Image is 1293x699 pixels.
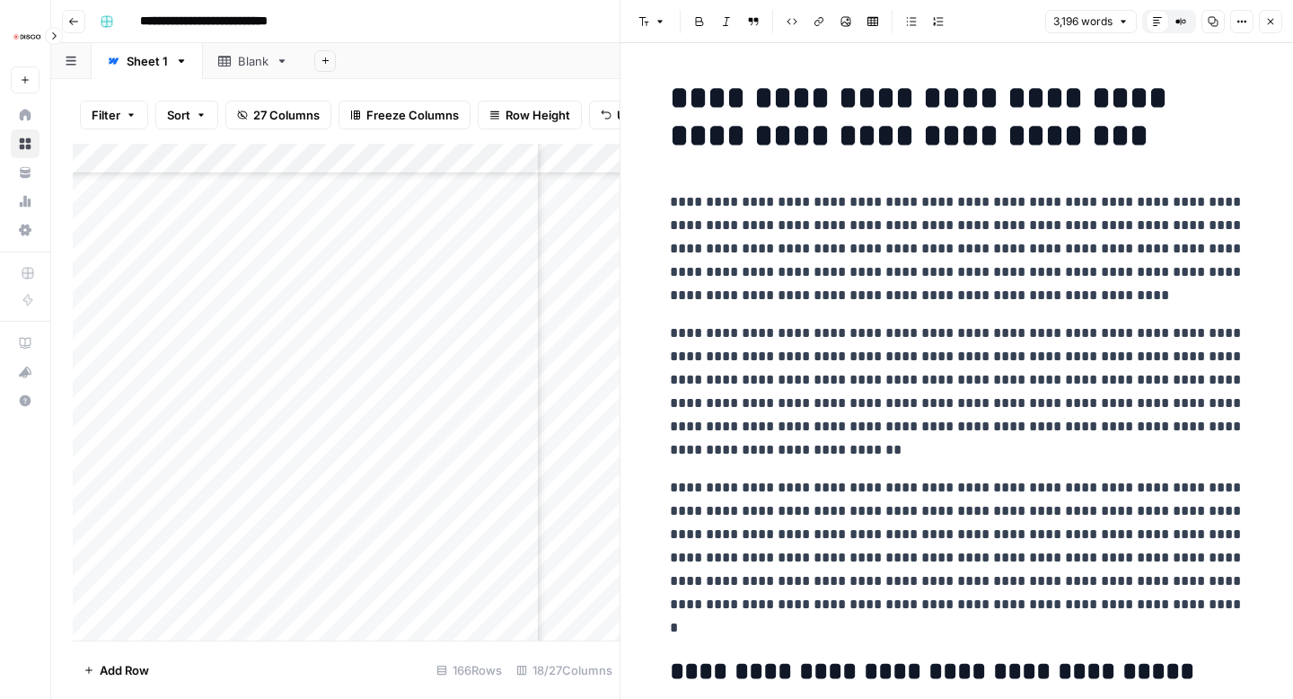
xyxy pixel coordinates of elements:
a: AirOps Academy [11,329,40,358]
a: Browse [11,129,40,158]
button: Freeze Columns [339,101,471,129]
button: 27 Columns [225,101,331,129]
a: Home [11,101,40,129]
span: 3,196 words [1053,13,1113,30]
button: Help + Support [11,386,40,415]
span: Filter [92,106,120,124]
a: Blank [203,43,303,79]
div: 166 Rows [429,656,509,685]
button: What's new? [11,358,40,386]
img: Disco Logo [11,21,43,53]
a: Settings [11,216,40,244]
span: Row Height [506,106,570,124]
div: Sheet 1 [127,52,168,70]
div: Blank [238,52,268,70]
button: Filter [80,101,148,129]
a: Your Data [11,158,40,187]
button: 3,196 words [1045,10,1137,33]
span: 27 Columns [253,106,320,124]
div: 18/27 Columns [509,656,620,685]
button: Row Height [478,101,582,129]
div: What's new? [12,358,39,385]
a: Sheet 1 [92,43,203,79]
button: Add Row [73,656,160,685]
button: Undo [589,101,659,129]
button: Sort [155,101,218,129]
span: Add Row [100,661,149,679]
a: Usage [11,187,40,216]
button: Workspace: Disco [11,14,40,59]
span: Sort [167,106,190,124]
span: Freeze Columns [366,106,459,124]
